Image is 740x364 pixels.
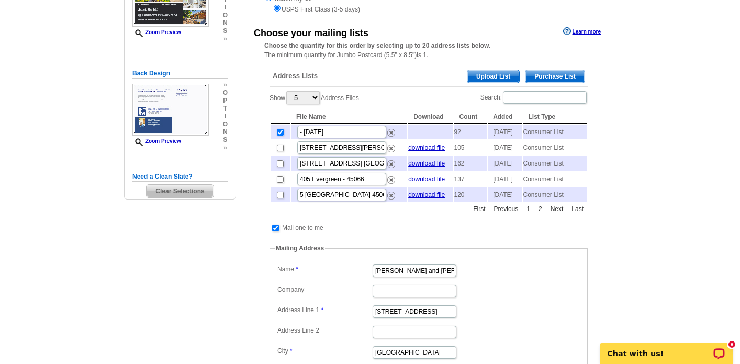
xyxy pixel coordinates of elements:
td: [DATE] [488,125,522,139]
h5: Back Design [132,69,228,79]
label: Company [277,285,372,294]
td: [DATE] [488,172,522,186]
iframe: LiveChat chat widget [593,331,740,364]
td: 137 [454,172,487,186]
img: delete.png [387,129,395,137]
td: Consumer List [523,125,587,139]
td: 92 [454,125,487,139]
label: Name [277,264,372,274]
span: Address Lists [273,71,318,81]
img: delete.png [387,145,395,152]
span: t [223,105,228,113]
input: Search: [503,91,587,104]
th: List Type [523,111,587,124]
td: 162 [454,156,487,171]
a: download file [408,144,445,151]
a: First [470,204,488,214]
a: Zoom Preview [132,138,181,144]
div: Choose your mailing lists [254,26,368,40]
a: Last [569,204,586,214]
a: Remove this list [387,158,395,166]
td: [DATE] [488,156,522,171]
span: i [223,113,228,120]
span: p [223,97,228,105]
a: 1 [524,204,533,214]
a: Learn more [563,27,601,36]
div: USPS First Class (3-5 days) [264,4,593,14]
img: delete.png [387,160,395,168]
td: Mail one to me [282,223,324,233]
span: s [223,27,228,35]
th: Added [488,111,522,124]
a: 2 [536,204,545,214]
a: Zoom Preview [132,29,181,35]
a: download file [408,191,445,198]
td: 105 [454,140,487,155]
a: Remove this list [387,142,395,150]
td: [DATE] [488,187,522,202]
h5: Need a Clean Slate? [132,172,228,182]
td: Consumer List [523,156,587,171]
th: Download [408,111,453,124]
legend: Mailing Address [275,244,325,253]
label: Address Line 2 [277,326,372,335]
a: Remove this list [387,174,395,181]
span: » [223,144,228,152]
label: City [277,346,372,356]
a: Remove this list [387,127,395,134]
span: n [223,128,228,136]
span: o [223,89,228,97]
span: o [223,120,228,128]
span: n [223,19,228,27]
span: s [223,136,228,144]
strong: Choose the quantity for this order by selecting up to 20 address lists below. [264,42,490,49]
label: Show Address Files [270,90,359,105]
a: Next [548,204,566,214]
span: i [223,4,228,12]
td: 120 [454,187,487,202]
span: Upload List [467,70,519,83]
img: delete.png [387,192,395,200]
span: » [223,35,228,43]
th: File Name [291,111,407,124]
select: ShowAddress Files [286,91,320,104]
span: Purchase List [525,70,585,83]
td: [DATE] [488,140,522,155]
span: Clear Selections [147,185,213,197]
td: Consumer List [523,187,587,202]
label: Address Line 1 [277,305,372,315]
img: delete.png [387,176,395,184]
img: small-thumb.jpg [132,84,209,136]
span: o [223,12,228,19]
span: » [223,81,228,89]
div: The minimum quantity for Jumbo Postcard (5.5" x 8.5")is 1. [243,41,614,60]
td: Consumer List [523,140,587,155]
a: Previous [491,204,521,214]
label: Search: [480,90,588,105]
a: download file [408,175,445,183]
a: Remove this list [387,190,395,197]
a: download file [408,160,445,167]
th: Count [454,111,487,124]
td: Consumer List [523,172,587,186]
